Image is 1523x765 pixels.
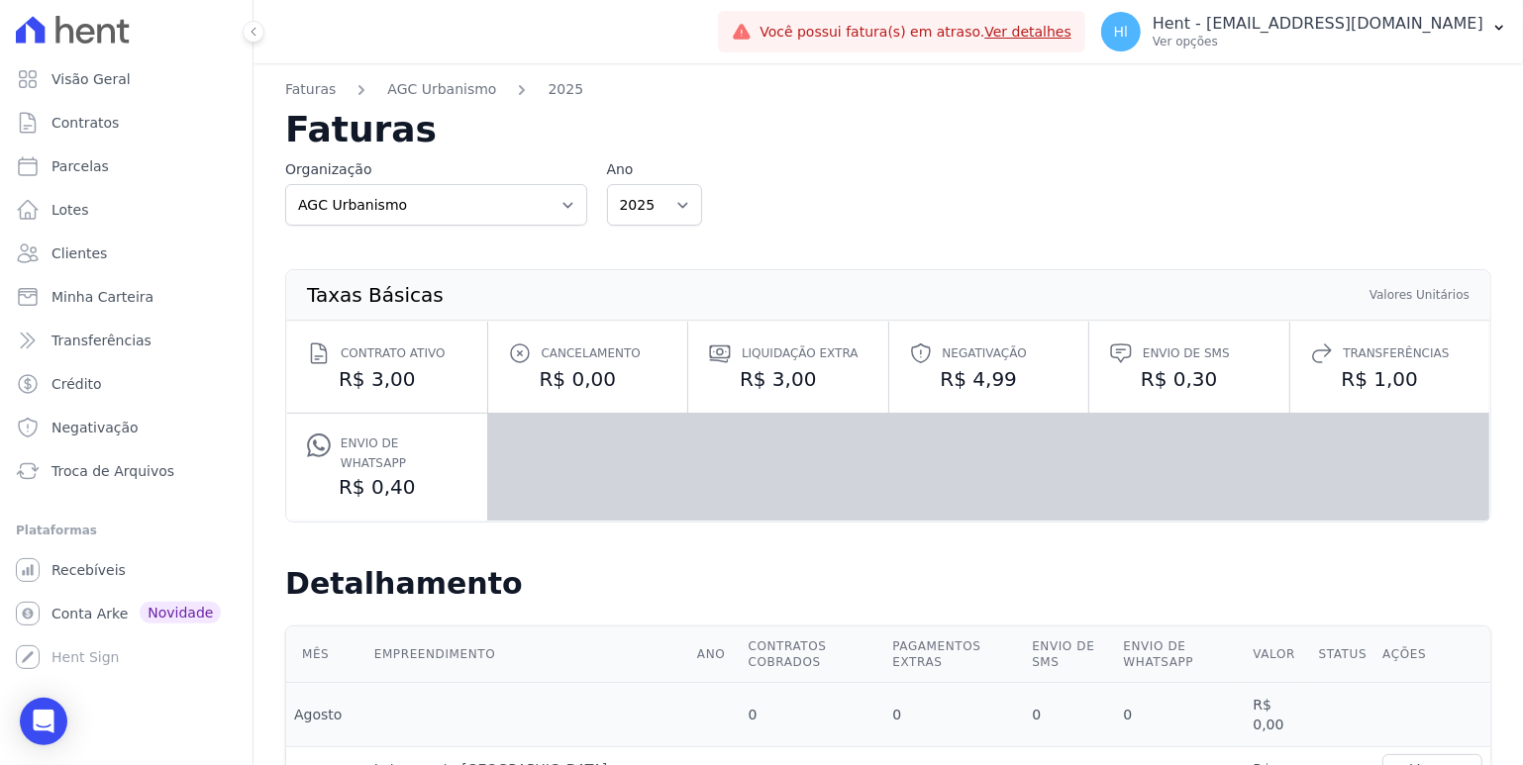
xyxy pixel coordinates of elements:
[8,451,245,491] a: Troca de Arquivos
[760,22,1071,43] span: Você possui fatura(s) em atraso.
[607,159,702,180] label: Ano
[8,190,245,230] a: Lotes
[8,550,245,590] a: Recebíveis
[16,519,237,542] div: Plataformas
[8,321,245,360] a: Transferências
[8,364,245,404] a: Crédito
[51,113,119,133] span: Contratos
[1116,683,1246,747] td: 0
[285,566,1491,602] h2: Detalhamento
[1116,626,1246,683] th: Envio de Whatsapp
[984,24,1071,40] a: Ver detalhes
[286,683,366,747] td: Agosto
[1109,365,1269,393] dd: R$ 0,30
[1310,365,1471,393] dd: R$ 1,00
[51,461,174,481] span: Troca de Arquivos
[285,79,1491,112] nav: Breadcrumb
[51,418,139,437] span: Negativação
[51,243,107,263] span: Clientes
[8,146,245,186] a: Parcelas
[8,277,245,317] a: Minha Carteira
[51,69,131,89] span: Visão Geral
[884,683,1024,747] td: 0
[1374,626,1490,683] th: Ações
[51,560,126,580] span: Recebíveis
[341,433,467,473] span: Envio de Whatsapp
[285,79,336,100] a: Faturas
[366,626,689,683] th: Empreendimento
[1153,34,1483,49] p: Ver opções
[8,234,245,273] a: Clientes
[285,159,587,180] label: Organização
[1024,626,1115,683] th: Envio de SMS
[285,112,1491,147] h2: Faturas
[542,343,641,363] span: Cancelamento
[1245,626,1310,683] th: Valor
[51,604,128,623] span: Conta Arke
[1245,683,1310,747] td: R$ 0,00
[51,200,89,220] span: Lotes
[20,698,67,745] div: Open Intercom Messenger
[1143,343,1230,363] span: Envio de SMS
[909,365,1069,393] dd: R$ 4,99
[1153,14,1483,34] p: Hent - [EMAIL_ADDRESS][DOMAIN_NAME]
[51,287,153,307] span: Minha Carteira
[387,79,496,100] a: AGC Urbanismo
[1344,343,1450,363] span: Transferências
[8,59,245,99] a: Visão Geral
[689,626,741,683] th: Ano
[307,473,467,501] dd: R$ 0,40
[741,683,885,747] td: 0
[8,594,245,633] a: Conta Arke Novidade
[943,343,1027,363] span: Negativação
[307,365,467,393] dd: R$ 3,00
[51,156,109,176] span: Parcelas
[741,626,885,683] th: Contratos cobrados
[1114,25,1128,39] span: Hl
[508,365,668,393] dd: R$ 0,00
[306,286,445,304] th: Taxas Básicas
[8,408,245,447] a: Negativação
[8,103,245,143] a: Contratos
[1085,4,1523,59] button: Hl Hent - [EMAIL_ADDRESS][DOMAIN_NAME] Ver opções
[708,365,868,393] dd: R$ 3,00
[742,343,859,363] span: Liquidação extra
[341,343,445,363] span: Contrato ativo
[1311,626,1375,683] th: Status
[51,331,152,350] span: Transferências
[51,374,102,394] span: Crédito
[1024,683,1115,747] td: 0
[884,626,1024,683] th: Pagamentos extras
[140,602,221,623] span: Novidade
[1369,286,1471,304] th: Valores Unitários
[548,79,583,100] a: 2025
[286,626,366,683] th: Mês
